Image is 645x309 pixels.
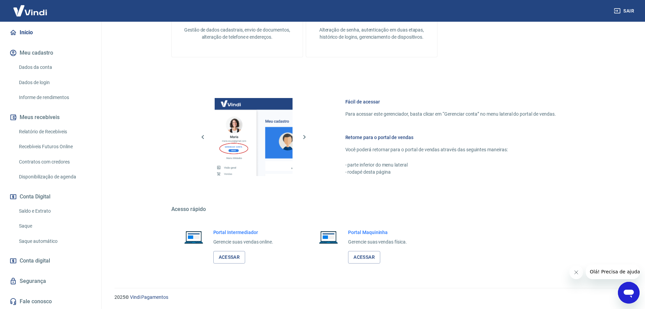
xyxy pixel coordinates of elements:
[345,146,556,153] p: Você poderá retornar para o portal de vendas através das seguintes maneiras:
[16,170,93,184] a: Disponibilização de agenda
[213,229,274,236] h6: Portal Intermediador
[569,266,583,279] iframe: Fechar mensagem
[8,0,52,21] img: Vindi
[213,238,274,246] p: Gerencie suas vendas online.
[16,140,93,154] a: Recebíveis Futuros Online
[16,125,93,139] a: Relatório de Recebíveis
[4,5,57,10] span: Olá! Precisa de ajuda?
[345,134,556,141] h6: Retorne para o portal de vendas
[8,45,93,60] button: Meu cadastro
[348,229,407,236] h6: Portal Maquininha
[179,229,208,245] img: Imagem de um notebook aberto
[16,204,93,218] a: Saldo e Extrato
[8,110,93,125] button: Meus recebíveis
[8,294,93,309] a: Fale conosco
[345,169,556,176] p: - rodapé desta página
[618,282,640,304] iframe: Botão para abrir a janela de mensagens
[586,264,640,279] iframe: Mensagem da empresa
[16,76,93,90] a: Dados de login
[20,256,50,266] span: Conta digital
[314,229,343,245] img: Imagem de um notebook aberto
[348,251,380,264] a: Acessar
[182,26,292,41] p: Gestão de dados cadastrais, envio de documentos, alteração de telefone e endereços.
[16,91,93,104] a: Informe de rendimentos
[612,5,637,17] button: Sair
[8,253,93,268] a: Conta digital
[345,161,556,169] p: - parte inferior do menu lateral
[8,25,93,40] a: Início
[8,189,93,204] button: Conta Digital
[171,206,572,213] h5: Acesso rápido
[317,26,426,41] p: Alteração de senha, autenticação em duas etapas, histórico de logins, gerenciamento de dispositivos.
[130,294,168,300] a: Vindi Pagamentos
[16,234,93,248] a: Saque automático
[16,60,93,74] a: Dados da conta
[348,238,407,246] p: Gerencie suas vendas física.
[8,274,93,289] a: Segurança
[215,98,293,176] img: Imagem da dashboard mostrando o botão de gerenciar conta na sidebar no lado esquerdo
[213,251,245,264] a: Acessar
[345,111,556,118] p: Para acessar este gerenciador, basta clicar em “Gerenciar conta” no menu lateral do portal de ven...
[114,294,629,301] p: 2025 ©
[16,219,93,233] a: Saque
[345,98,556,105] h6: Fácil de acessar
[16,155,93,169] a: Contratos com credores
